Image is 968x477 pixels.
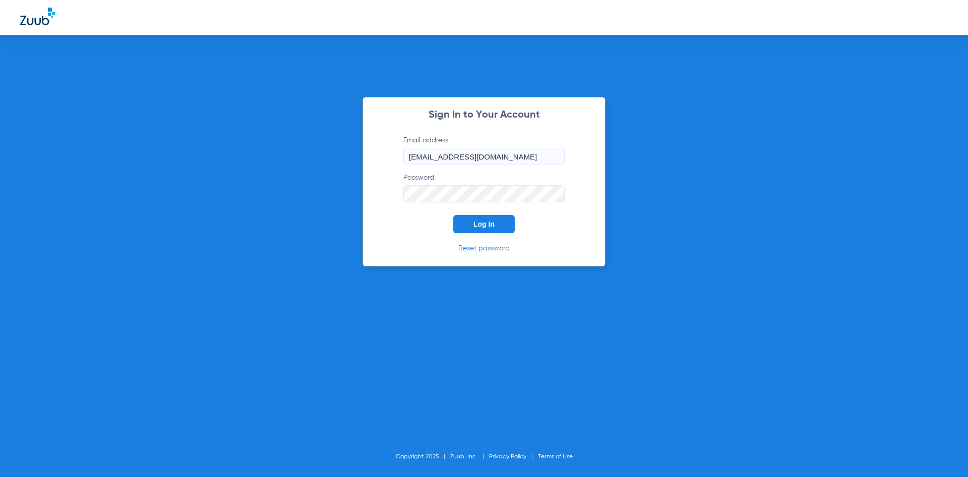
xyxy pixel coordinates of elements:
[489,454,526,460] a: Privacy Policy
[458,245,510,252] a: Reset password
[403,173,565,202] label: Password
[403,148,565,165] input: Email address
[20,8,55,25] img: Zuub Logo
[473,220,495,228] span: Log In
[450,452,489,462] li: Zuub, Inc.
[403,135,565,165] label: Email address
[453,215,515,233] button: Log In
[403,185,565,202] input: Password
[396,452,450,462] li: Copyright 2025
[388,110,580,120] h2: Sign In to Your Account
[538,454,573,460] a: Terms of Use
